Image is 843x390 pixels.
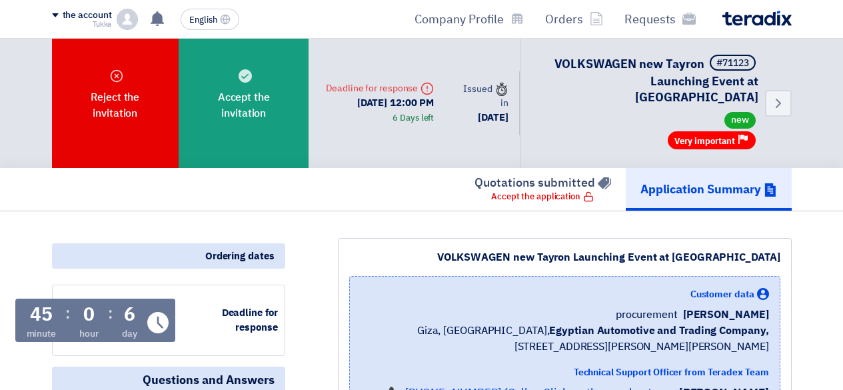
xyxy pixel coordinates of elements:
img: Teradix logo [722,11,792,26]
font: Accept the application [491,190,580,203]
button: English [181,9,239,30]
a: Quotations submitted Accept the application [460,168,626,211]
font: Deadline for response [326,81,418,95]
font: Quotations submitted [474,173,595,191]
font: Giza, [GEOGRAPHIC_DATA], [STREET_ADDRESS][PERSON_NAME][PERSON_NAME] [417,323,769,355]
font: day [122,327,137,341]
font: VOLKSWAGEN new Tayron Launching Event at [GEOGRAPHIC_DATA] [437,249,780,265]
font: new [731,113,749,127]
font: Ordering dates [205,249,275,263]
font: VOLKSWAGEN new Tayron Launching Event at [GEOGRAPHIC_DATA] [554,55,758,106]
img: profile_test.png [117,9,138,30]
font: Technical Support Officer from Teradex Team [574,365,769,379]
font: hour [79,327,99,341]
font: minute [27,327,56,341]
font: English [189,13,217,26]
font: Application Summary [640,180,761,198]
font: 6 Days left [393,111,434,124]
font: Deadline for response [222,305,278,335]
font: #71123 [716,56,749,70]
font: Very important [674,135,735,147]
font: Requests [624,10,676,28]
font: Issued in [463,82,508,110]
font: Accept the invitation [218,89,270,121]
a: Orders [534,3,614,35]
font: : [108,301,113,325]
font: procurement [616,307,678,323]
font: Company Profile [415,10,504,28]
font: 6 [124,301,135,329]
font: : [65,301,70,325]
font: 0 [83,301,95,329]
font: Egyptian Automotive and Trading Company, [549,323,768,339]
font: [DATE] 12:00 PM [357,95,434,110]
font: Reject the invitation [91,89,139,121]
font: the account [63,8,112,22]
font: [PERSON_NAME] [683,307,769,323]
a: Requests [614,3,706,35]
font: Orders [545,10,583,28]
font: 45 [30,301,53,329]
h5: VOLKSWAGEN new Tayron Launching Event at Azha [536,55,758,105]
a: Application Summary [626,168,792,211]
font: Customer data [690,287,754,301]
font: Questions and Answers [143,371,275,389]
font: Tukka [93,19,112,30]
font: [DATE] [478,110,508,125]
